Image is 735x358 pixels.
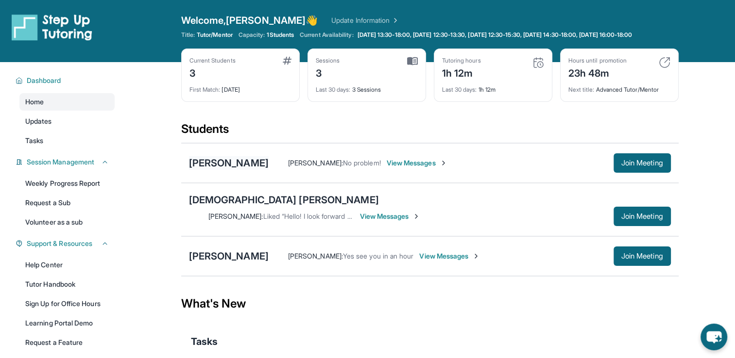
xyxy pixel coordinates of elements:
[19,132,115,149] a: Tasks
[239,31,265,39] span: Capacity:
[189,86,221,93] span: First Match :
[442,65,481,80] div: 1h 12m
[189,57,236,65] div: Current Students
[19,175,115,192] a: Weekly Progress Report
[189,193,379,207] div: [DEMOGRAPHIC_DATA] [PERSON_NAME]
[189,65,236,80] div: 3
[407,57,418,65] img: card
[568,57,627,65] div: Hours until promotion
[19,276,115,293] a: Tutor Handbook
[189,249,269,263] div: [PERSON_NAME]
[442,57,481,65] div: Tutoring hours
[19,194,115,212] a: Request a Sub
[412,212,420,220] img: Chevron-Right
[23,76,109,85] button: Dashboard
[197,31,233,39] span: Tutor/Mentor
[25,97,44,107] span: Home
[181,121,679,143] div: Students
[442,86,477,93] span: Last 30 days :
[19,334,115,351] a: Request a Feature
[23,157,109,167] button: Session Management
[419,251,480,261] span: View Messages
[189,156,269,170] div: [PERSON_NAME]
[181,14,318,27] span: Welcome, [PERSON_NAME] 👋
[532,57,544,68] img: card
[442,80,544,94] div: 1h 12m
[19,113,115,130] a: Updates
[387,158,447,168] span: View Messages
[27,157,94,167] span: Session Management
[19,256,115,274] a: Help Center
[343,252,414,260] span: Yes see you in an hour
[568,65,627,80] div: 23h 48m
[27,239,92,248] span: Support & Resources
[316,65,340,80] div: 3
[25,116,52,126] span: Updates
[316,86,351,93] span: Last 30 days :
[621,160,663,166] span: Join Meeting
[27,76,61,85] span: Dashboard
[621,213,663,219] span: Join Meeting
[614,207,671,226] button: Join Meeting
[189,80,291,94] div: [DATE]
[300,31,353,39] span: Current Availability:
[191,335,218,348] span: Tasks
[659,57,670,68] img: card
[614,246,671,266] button: Join Meeting
[343,159,381,167] span: No problem!
[316,57,340,65] div: Sessions
[568,86,595,93] span: Next title :
[568,80,670,94] div: Advanced Tutor/Mentor
[19,295,115,312] a: Sign Up for Office Hours
[621,253,663,259] span: Join Meeting
[288,252,343,260] span: [PERSON_NAME] :
[360,212,421,221] span: View Messages
[181,31,195,39] span: Title:
[316,80,418,94] div: 3 Sessions
[331,16,399,25] a: Update Information
[23,239,109,248] button: Support & Resources
[472,252,480,260] img: Chevron-Right
[440,159,447,167] img: Chevron-Right
[208,212,263,220] span: [PERSON_NAME] :
[19,93,115,111] a: Home
[288,159,343,167] span: [PERSON_NAME] :
[701,324,727,350] button: chat-button
[19,314,115,332] a: Learning Portal Demo
[390,16,399,25] img: Chevron Right
[614,153,671,173] button: Join Meeting
[283,57,291,65] img: card
[356,31,634,39] a: [DATE] 13:30-18:00, [DATE] 12:30-13:30, [DATE] 12:30-15:30, [DATE] 14:30-18:00, [DATE] 16:00-18:00
[181,282,679,325] div: What's New
[12,14,92,41] img: logo
[263,212,514,220] span: Liked “Hello! I look forward to our meeting as well. Thank you for the information!”
[25,136,43,146] span: Tasks
[267,31,294,39] span: 1 Students
[358,31,632,39] span: [DATE] 13:30-18:00, [DATE] 12:30-13:30, [DATE] 12:30-15:30, [DATE] 14:30-18:00, [DATE] 16:00-18:00
[19,213,115,231] a: Volunteer as a sub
